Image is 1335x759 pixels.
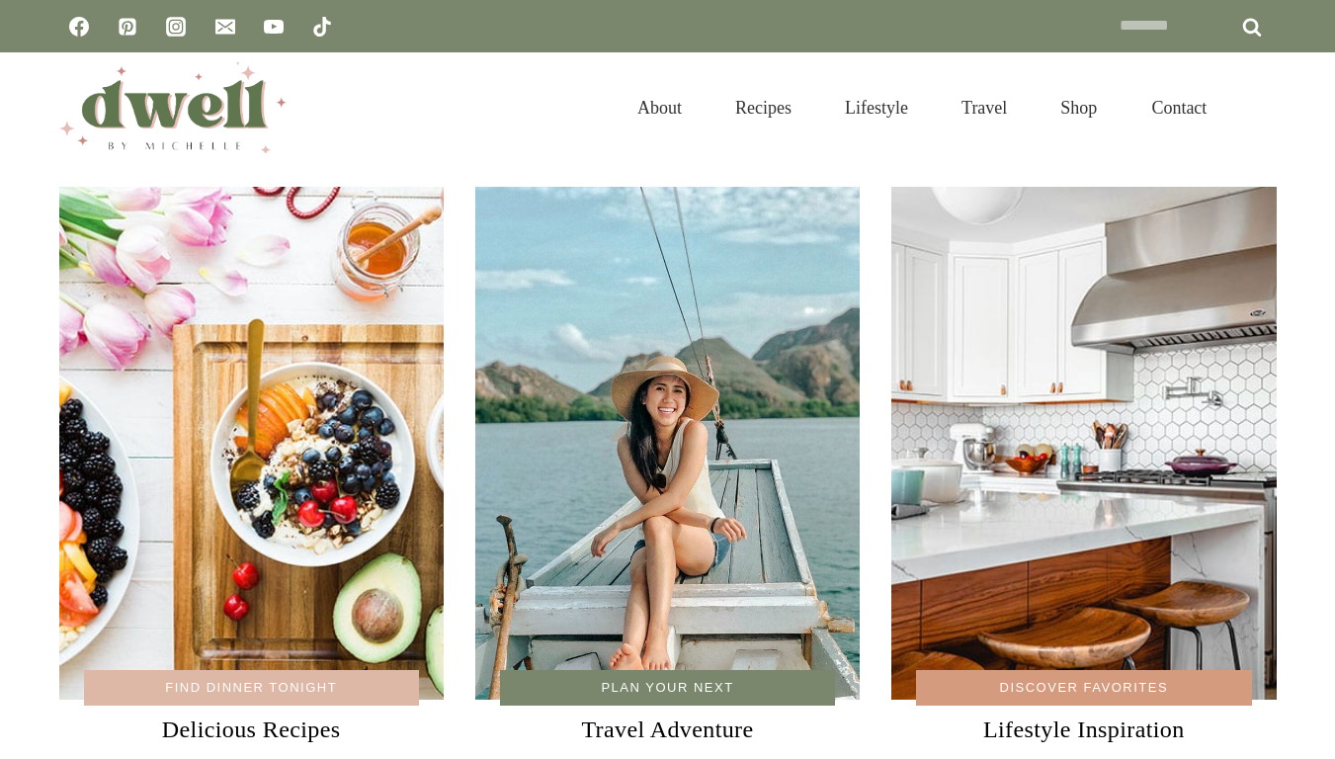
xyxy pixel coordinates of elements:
[254,7,293,46] a: YouTube
[611,73,1232,142] nav: Primary Navigation
[818,73,935,142] a: Lifestyle
[302,7,342,46] a: TikTok
[206,7,245,46] a: Email
[709,73,818,142] a: Recipes
[108,7,147,46] a: Pinterest
[59,62,287,153] img: DWELL by michelle
[156,7,196,46] a: Instagram
[59,7,99,46] a: Facebook
[1125,73,1233,142] a: Contact
[1243,91,1277,125] button: View Search Form
[611,73,709,142] a: About
[935,73,1034,142] a: Travel
[1034,73,1124,142] a: Shop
